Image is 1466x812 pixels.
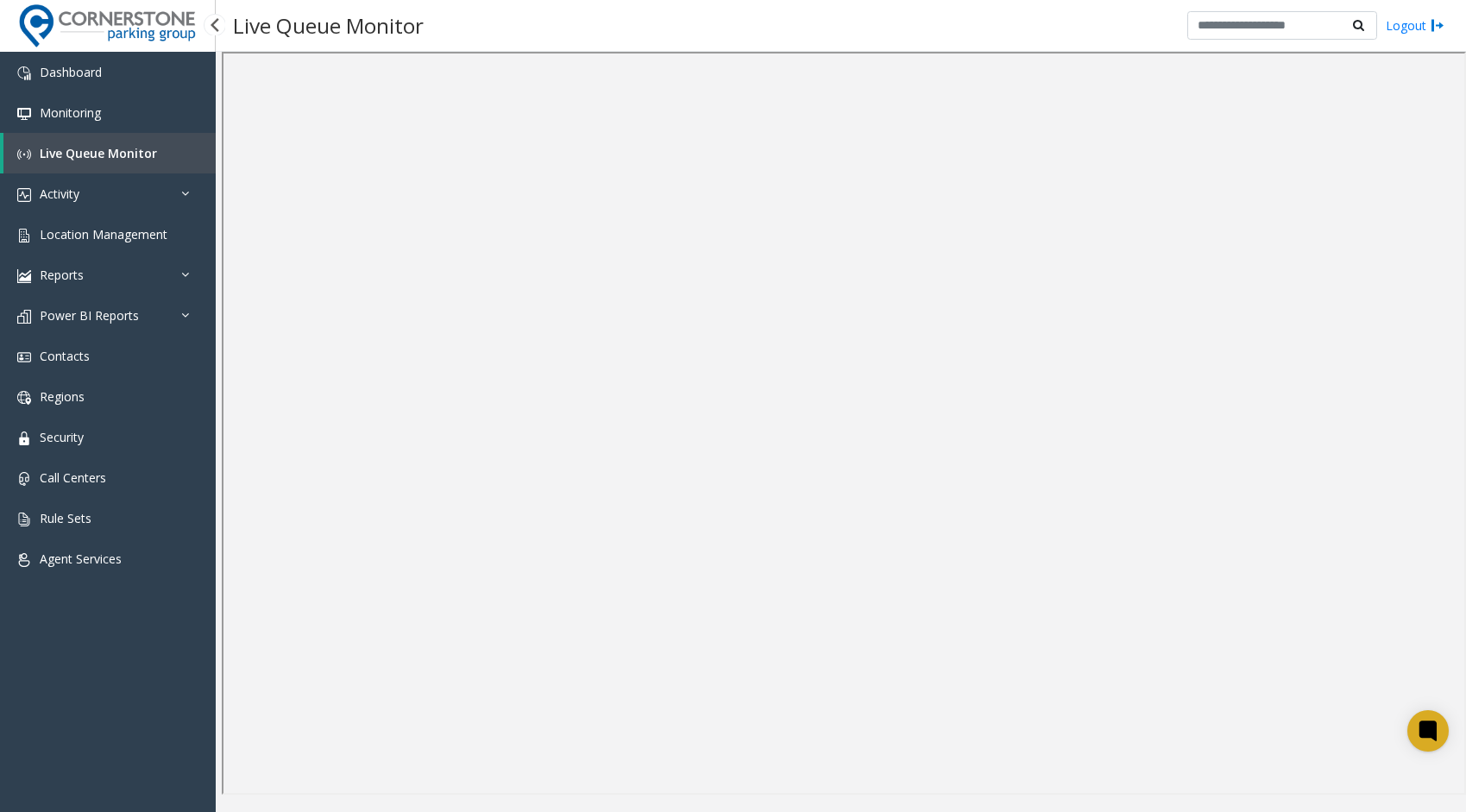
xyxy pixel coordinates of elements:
[40,348,90,364] span: Contacts
[1431,16,1444,35] img: logout
[40,64,102,80] span: Dashboard
[17,229,31,242] img: 'icon'
[40,104,101,121] span: Monitoring
[17,553,31,567] img: 'icon'
[40,429,84,445] span: Security
[40,307,139,324] span: Power BI Reports
[17,472,31,486] img: 'icon'
[40,226,167,242] span: Location Management
[40,551,122,567] span: Agent Services
[17,107,31,121] img: 'icon'
[17,513,31,526] img: 'icon'
[17,431,31,445] img: 'icon'
[17,148,31,161] img: 'icon'
[40,469,106,486] span: Call Centers
[224,4,432,47] h3: Live Queue Monitor
[17,391,31,405] img: 'icon'
[17,269,31,283] img: 'icon'
[17,350,31,364] img: 'icon'
[1386,16,1444,35] a: Logout
[17,188,31,202] img: 'icon'
[40,510,91,526] span: Rule Sets
[17,310,31,324] img: 'icon'
[3,133,216,173] a: Live Queue Monitor
[17,66,31,80] img: 'icon'
[40,145,157,161] span: Live Queue Monitor
[40,186,79,202] span: Activity
[40,267,84,283] span: Reports
[40,388,85,405] span: Regions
